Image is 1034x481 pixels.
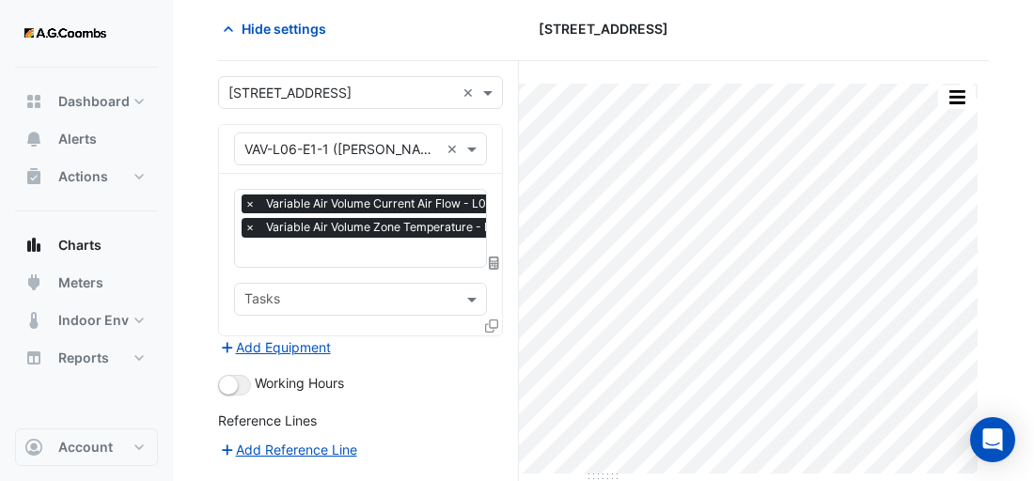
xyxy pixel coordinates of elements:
[462,83,478,102] span: Clear
[58,92,130,111] span: Dashboard
[24,236,43,255] app-icon: Charts
[58,311,129,330] span: Indoor Env
[486,255,503,271] span: Choose Function
[15,339,158,377] button: Reports
[242,288,280,313] div: Tasks
[261,218,707,237] span: Variable Air Volume Zone Temperature - L06 (NABERS IE), VAV-L06-E1-1
[242,19,326,39] span: Hide settings
[970,417,1015,462] div: Open Intercom Messenger
[24,167,43,186] app-icon: Actions
[15,83,158,120] button: Dashboard
[15,428,158,466] button: Account
[539,19,668,39] span: [STREET_ADDRESS]
[24,92,43,111] app-icon: Dashboard
[485,318,498,334] span: Clone Favourites and Tasks from this Equipment to other Equipment
[261,194,695,213] span: Variable Air Volume Current Air Flow - L06 (NABERS IE), VAV-L06-E1-1
[15,226,158,264] button: Charts
[24,273,43,292] app-icon: Meters
[218,439,358,460] button: Add Reference Line
[255,375,344,391] span: Working Hours
[58,167,108,186] span: Actions
[15,302,158,339] button: Indoor Env
[24,311,43,330] app-icon: Indoor Env
[58,236,102,255] span: Charts
[58,349,109,367] span: Reports
[58,130,97,148] span: Alerts
[58,438,113,457] span: Account
[23,15,107,53] img: Company Logo
[15,264,158,302] button: Meters
[242,218,258,237] span: ×
[218,12,338,45] button: Hide settings
[446,139,462,159] span: Clear
[58,273,103,292] span: Meters
[15,120,158,158] button: Alerts
[938,85,976,109] button: More Options
[24,349,43,367] app-icon: Reports
[15,158,158,195] button: Actions
[242,194,258,213] span: ×
[218,336,332,358] button: Add Equipment
[24,130,43,148] app-icon: Alerts
[218,411,317,430] label: Reference Lines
